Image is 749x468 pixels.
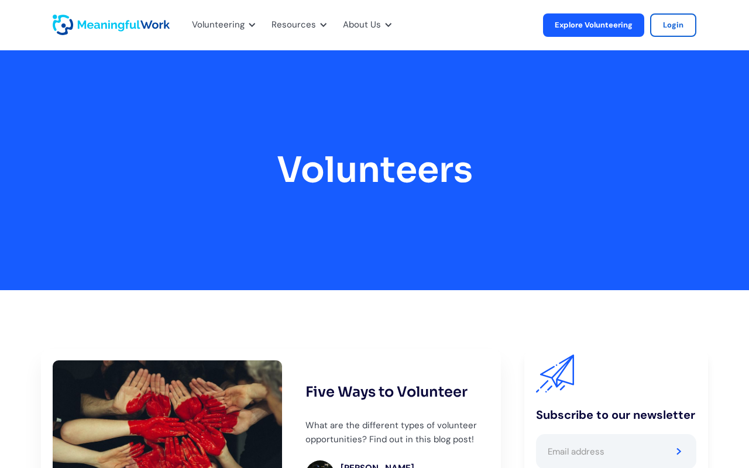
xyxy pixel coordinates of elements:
[277,151,473,190] h1: Volunteers
[185,6,259,44] div: Volunteering
[650,13,696,37] a: Login
[676,448,682,455] img: Send email button.
[264,6,330,44] div: Resources
[53,15,82,35] a: home
[536,407,696,422] div: Subscribe to our newsletter
[543,13,644,37] a: Explore Volunteering
[192,18,245,33] div: Volunteering
[336,6,395,44] div: About Us
[272,18,316,33] div: Resources
[305,418,489,446] p: What are the different types of volunteer opportunities? Find out in this blog post!
[305,384,468,401] h3: Five Ways to Volunteer
[343,18,381,33] div: About Us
